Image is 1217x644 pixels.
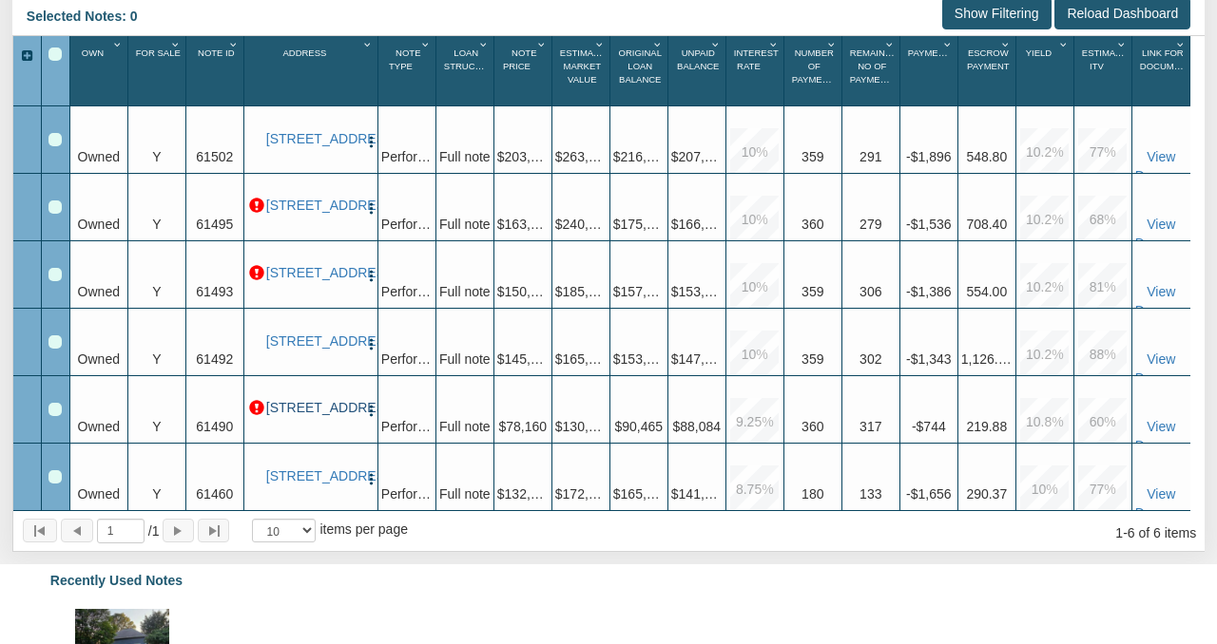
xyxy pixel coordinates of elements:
div: Column Menu [1056,36,1072,52]
span: Y [152,284,161,299]
span: Note Price [503,47,537,71]
span: 219.88 [966,419,1007,434]
div: Interest Rate Sort None [729,42,783,99]
span: 306 [860,284,881,299]
span: $132,853 [497,486,552,502]
div: Sort None [381,42,435,99]
div: Expand All [13,47,41,66]
span: $175,000 [613,217,668,232]
span: 61490 [196,419,233,434]
button: Page back [61,519,93,542]
span: -$1,656 [906,486,951,502]
span: Full note [439,284,491,299]
div: 81.0 [1078,263,1127,312]
span: $78,160 [498,419,547,434]
span: Loan Structure [444,47,500,71]
div: Column Menu [168,36,184,52]
span: $150,513 [497,284,552,299]
div: Remaining No Of Payments Sort None [845,42,899,99]
div: Address Sort None [247,42,377,99]
div: Original Loan Balance Sort None [613,42,667,99]
span: -$744 [912,419,946,434]
div: Column Menu [940,36,956,52]
div: Own Sort None [73,42,127,99]
div: Sort None [1135,42,1190,99]
a: View Documents [1135,419,1203,453]
div: Sort None [845,42,899,99]
span: 61492 [196,351,233,367]
div: Loan Structure Sort None [439,42,493,99]
span: Estimated Market Value [560,47,611,85]
span: 359 [802,284,823,299]
div: Sort None [787,42,841,99]
span: Full note [439,486,491,502]
span: $153,161 [671,284,726,299]
div: Sort None [671,42,725,99]
button: Press to open the note menu [364,131,378,150]
div: Sort None [247,42,377,99]
a: 1729 Noble Street, Anderson, IN, 46016 [266,400,359,416]
span: 359 [802,351,823,367]
div: Link For Documents Sort None [1135,42,1190,99]
span: Owned [78,419,120,434]
a: 2409 Morningside, Pasadena, TX, 77506 [266,333,359,350]
div: 10.0 [730,331,779,379]
span: 359 [802,149,823,164]
div: Column Menu [476,36,493,52]
div: Column Menu [1114,36,1130,52]
div: Column Menu [824,36,840,52]
div: Sort None [189,42,243,99]
div: For Sale Sort None [131,42,185,99]
span: Payment(P&I) [908,47,971,58]
span: $88,084 [672,419,721,434]
span: Y [152,351,161,367]
span: $153,000 [613,351,668,367]
div: Column Menu [418,36,435,52]
span: 61460 [196,486,233,502]
button: Press to open the note menu [364,468,378,487]
a: View Documents [1135,149,1203,183]
span: $157,900 [613,284,668,299]
div: Estimated Market Value Sort None [555,42,609,99]
div: Column Menu [1173,36,1189,52]
div: Column Menu [360,36,377,52]
div: 10.2 [1020,331,1069,379]
span: 133 [860,486,881,502]
span: 708.40 [966,217,1007,232]
div: Column Menu [708,36,724,52]
span: $203,318 [497,149,552,164]
div: 77.0 [1078,465,1127,514]
span: Note Type [389,47,420,71]
span: Y [152,419,161,434]
span: -$1,343 [906,351,951,367]
div: Unpaid Balance Sort None [671,42,725,99]
span: Number Of Payments [792,47,840,85]
span: Performing [381,419,446,434]
span: $185,000 [555,284,610,299]
a: 7118 Heron, Houston, TX, 77087 [266,198,359,214]
div: Recently Used Notes [12,561,1205,599]
a: View Documents [1135,284,1203,318]
span: 290.37 [966,486,1007,502]
span: Full note [439,351,491,367]
span: For Sale [136,47,181,58]
span: Y [152,217,161,232]
span: $166,095 [671,217,726,232]
div: Sort None [613,42,667,99]
div: 10.0 [730,263,779,312]
div: Column Menu [110,36,126,52]
a: 2943 South Walcott Drive, Indianapolis, IN, 46203 [266,468,359,484]
input: Selected page [97,519,145,543]
span: Address [282,47,326,58]
span: $216,000 [613,149,668,164]
div: Column Menu [650,36,666,52]
div: Sort None [555,42,609,99]
div: 10.0 [730,196,779,244]
div: Sort None [903,42,957,99]
span: 279 [860,217,881,232]
span: Estimated Itv [1082,47,1133,71]
span: 291 [860,149,881,164]
span: Full note [439,217,491,232]
span: Escrow Payment [967,47,1010,71]
div: 88.0 [1078,331,1127,379]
